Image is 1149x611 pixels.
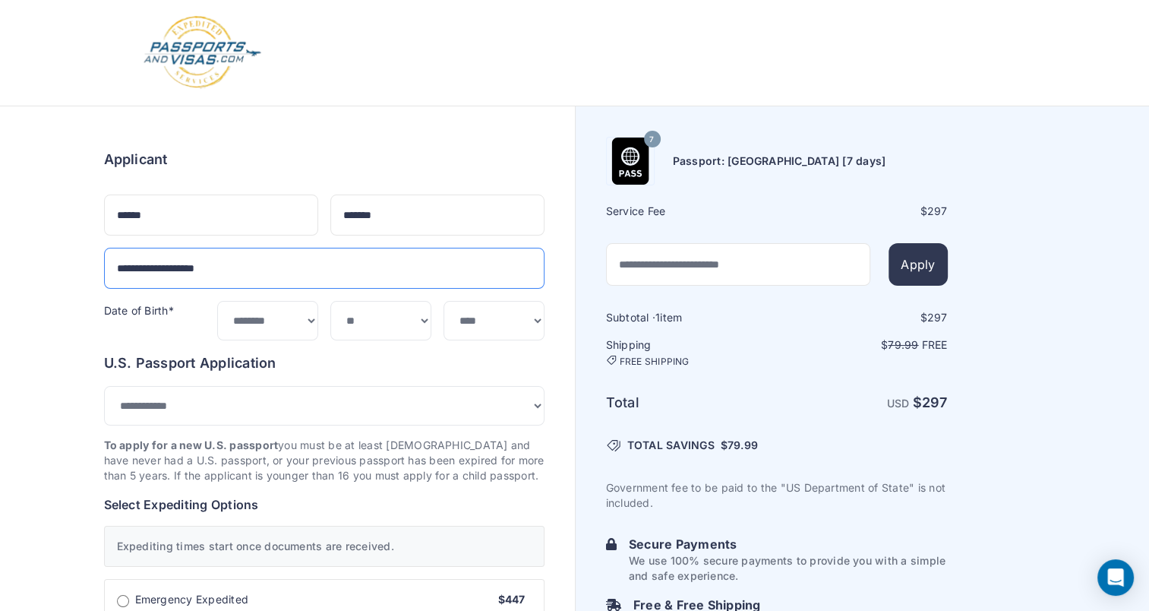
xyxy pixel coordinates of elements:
[104,353,545,374] h6: U.S. Passport Application
[888,338,918,351] span: 79.99
[142,15,263,90] img: Logo
[913,394,948,410] strong: $
[606,480,948,511] p: Government fee to be paid to the "US Department of State" is not included.
[620,356,690,368] span: FREE SHIPPING
[655,311,660,324] span: 1
[104,526,545,567] div: Expediting times start once documents are received.
[778,204,948,219] div: $
[1097,559,1134,596] div: Open Intercom Messenger
[498,593,526,606] span: $447
[728,438,758,451] span: 79.99
[629,535,948,553] h6: Secure Payments
[889,243,947,286] button: Apply
[649,130,654,150] span: 7
[104,304,174,317] label: Date of Birth*
[606,392,775,413] h6: Total
[778,310,948,325] div: $
[922,394,948,410] span: 297
[135,592,249,607] span: Emergency Expedited
[607,138,654,185] img: Product Name
[922,338,948,351] span: Free
[104,149,168,170] h6: Applicant
[606,310,775,325] h6: Subtotal · item
[673,154,886,169] h6: Passport: [GEOGRAPHIC_DATA] [7 days]
[104,495,545,514] h6: Select Expediting Options
[627,438,715,453] span: TOTAL SAVINGS
[927,311,948,324] span: 297
[721,438,758,453] span: $
[778,337,948,353] p: $
[927,204,948,217] span: 297
[606,337,775,368] h6: Shipping
[104,438,545,483] p: you must be at least [DEMOGRAPHIC_DATA] and have never had a U.S. passport, or your previous pass...
[606,204,775,219] h6: Service Fee
[104,438,279,451] strong: To apply for a new U.S. passport
[887,397,910,410] span: USD
[629,553,948,584] p: We use 100% secure payments to provide you with a simple and safe experience.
